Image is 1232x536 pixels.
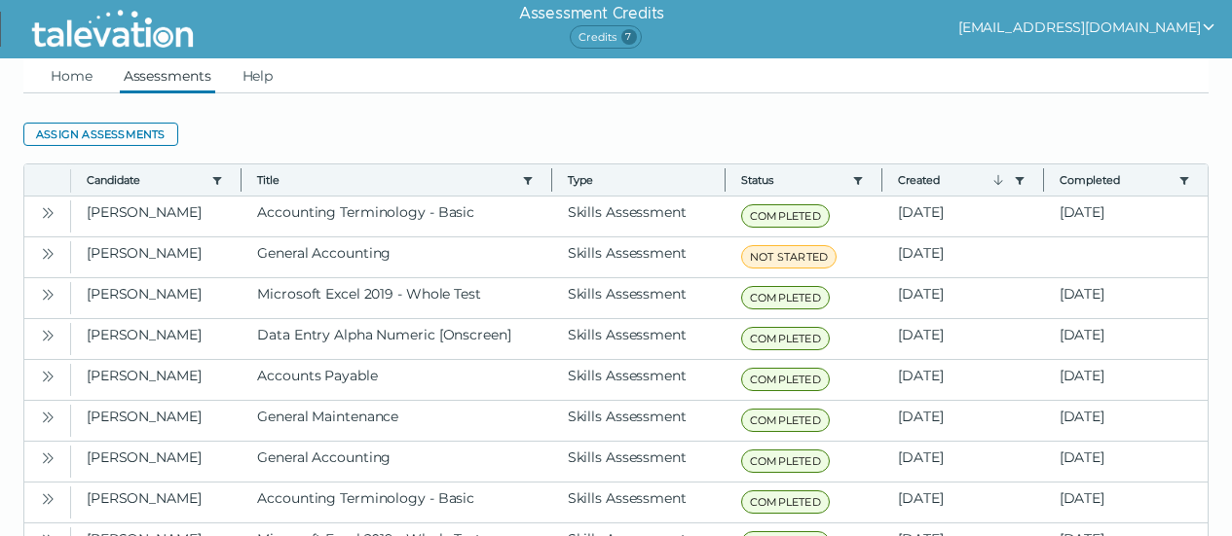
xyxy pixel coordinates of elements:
span: COMPLETED [741,286,830,309]
button: Column resize handle [1037,159,1050,200]
button: show user actions [958,16,1216,39]
span: COMPLETED [741,204,830,228]
clr-dg-cell: Skills Assessment [552,197,726,236]
button: Open [36,200,59,224]
h6: Assessment Credits [519,2,664,25]
clr-dg-cell: Accounts Payable [242,360,551,400]
clr-dg-cell: [DATE] [882,197,1043,236]
span: Type [568,172,709,188]
span: COMPLETED [741,409,830,432]
clr-dg-cell: [DATE] [882,442,1043,482]
cds-icon: Open [40,410,56,425]
clr-dg-cell: [DATE] [1044,197,1208,236]
clr-dg-cell: Accounting Terminology - Basic [242,197,551,236]
clr-dg-cell: Skills Assessment [552,442,726,482]
span: COMPLETED [741,490,830,514]
clr-dg-cell: [DATE] [1044,482,1208,522]
button: Open [36,486,59,510]
clr-dg-cell: Skills Assessment [552,482,726,522]
clr-dg-cell: [DATE] [1044,278,1208,318]
clr-dg-cell: [DATE] [1044,401,1208,441]
button: Candidate [87,172,204,188]
span: COMPLETED [741,327,830,350]
img: Talevation_Logo_Transparent_white.png [23,5,202,54]
button: Assign assessments [23,123,178,146]
cds-icon: Open [40,287,56,303]
a: Assessments [120,58,215,93]
clr-dg-cell: [PERSON_NAME] [71,237,242,277]
clr-dg-cell: [PERSON_NAME] [71,482,242,522]
button: Column resize handle [235,159,247,200]
button: Open [36,282,59,305]
clr-dg-cell: Microsoft Excel 2019 - Whole Test [242,278,551,318]
clr-dg-cell: [DATE] [1044,442,1208,482]
clr-dg-cell: Data Entry Alpha Numeric [Onscreen] [242,319,551,359]
clr-dg-cell: [DATE] [882,237,1043,277]
cds-icon: Open [40,450,56,466]
button: Open [36,323,59,346]
clr-dg-cell: [PERSON_NAME] [71,360,242,400]
button: Status [741,172,844,188]
clr-dg-cell: [PERSON_NAME] [71,442,242,482]
clr-dg-cell: Skills Assessment [552,360,726,400]
clr-dg-cell: [DATE] [1044,360,1208,400]
span: 7 [621,29,637,45]
cds-icon: Open [40,205,56,221]
span: NOT STARTED [741,245,837,268]
span: COMPLETED [741,449,830,473]
button: Column resize handle [876,159,888,200]
clr-dg-cell: [DATE] [882,319,1043,359]
button: Completed [1060,172,1171,188]
span: COMPLETED [741,368,830,391]
clr-dg-cell: Accounting Terminology - Basic [242,482,551,522]
cds-icon: Open [40,246,56,262]
cds-icon: Open [40,369,56,384]
clr-dg-cell: [DATE] [1044,319,1208,359]
button: Created [898,172,1005,188]
span: Credits [570,25,641,49]
a: Home [47,58,96,93]
button: Title [257,172,513,188]
clr-dg-cell: General Accounting [242,237,551,277]
clr-dg-cell: Skills Assessment [552,401,726,441]
clr-dg-cell: [DATE] [882,482,1043,522]
clr-dg-cell: Skills Assessment [552,237,726,277]
button: Open [36,364,59,387]
clr-dg-cell: [PERSON_NAME] [71,401,242,441]
clr-dg-cell: Skills Assessment [552,319,726,359]
clr-dg-cell: [DATE] [882,360,1043,400]
button: Open [36,446,59,469]
clr-dg-cell: Skills Assessment [552,278,726,318]
a: Help [239,58,278,93]
clr-dg-cell: General Accounting [242,442,551,482]
clr-dg-cell: [DATE] [882,278,1043,318]
clr-dg-cell: General Maintenance [242,401,551,441]
clr-dg-cell: [PERSON_NAME] [71,278,242,318]
clr-dg-cell: [DATE] [882,401,1043,441]
button: Open [36,241,59,265]
button: Column resize handle [719,159,731,200]
button: Open [36,405,59,428]
clr-dg-cell: [PERSON_NAME] [71,319,242,359]
cds-icon: Open [40,328,56,343]
clr-dg-cell: [PERSON_NAME] [71,197,242,236]
cds-icon: Open [40,491,56,507]
button: Column resize handle [545,159,558,200]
